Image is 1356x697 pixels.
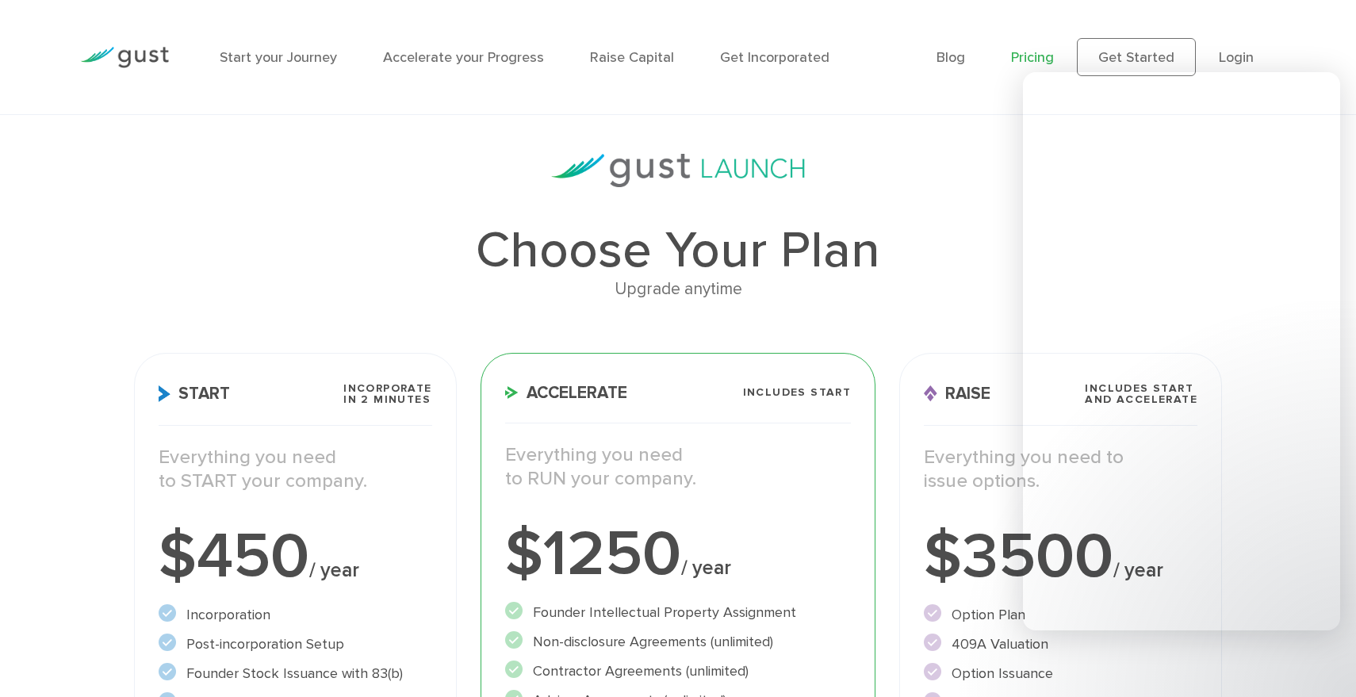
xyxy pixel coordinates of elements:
[383,49,544,66] a: Accelerate your Progress
[80,47,169,68] img: Gust Logo
[1077,38,1196,76] a: Get Started
[924,446,1197,493] p: Everything you need to issue options.
[924,604,1197,626] li: Option Plan
[343,383,431,405] span: Incorporate in 2 Minutes
[924,663,1197,684] li: Option Issuance
[924,525,1197,588] div: $3500
[1011,49,1054,66] a: Pricing
[743,387,852,398] span: Includes START
[159,385,170,402] img: Start Icon X2
[924,634,1197,655] li: 409A Valuation
[134,225,1222,276] h1: Choose Your Plan
[551,154,805,187] img: gust-launch-logos.svg
[681,556,731,580] span: / year
[309,558,359,582] span: / year
[505,631,852,653] li: Non-disclosure Agreements (unlimited)
[159,446,432,493] p: Everything you need to START your company.
[159,525,432,588] div: $450
[159,385,230,402] span: Start
[159,604,432,626] li: Incorporation
[134,276,1222,303] div: Upgrade anytime
[1219,49,1254,66] a: Login
[505,602,852,623] li: Founder Intellectual Property Assignment
[159,634,432,655] li: Post-incorporation Setup
[924,385,937,402] img: Raise Icon
[505,385,627,401] span: Accelerate
[159,663,432,684] li: Founder Stock Issuance with 83(b)
[937,49,965,66] a: Blog
[590,49,674,66] a: Raise Capital
[505,386,519,399] img: Accelerate Icon
[505,443,852,491] p: Everything you need to RUN your company.
[1023,72,1340,630] iframe: Intercom live chat
[505,523,852,586] div: $1250
[1302,643,1340,681] iframe: Intercom live chat
[720,49,829,66] a: Get Incorporated
[924,385,990,402] span: Raise
[505,661,852,682] li: Contractor Agreements (unlimited)
[220,49,337,66] a: Start your Journey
